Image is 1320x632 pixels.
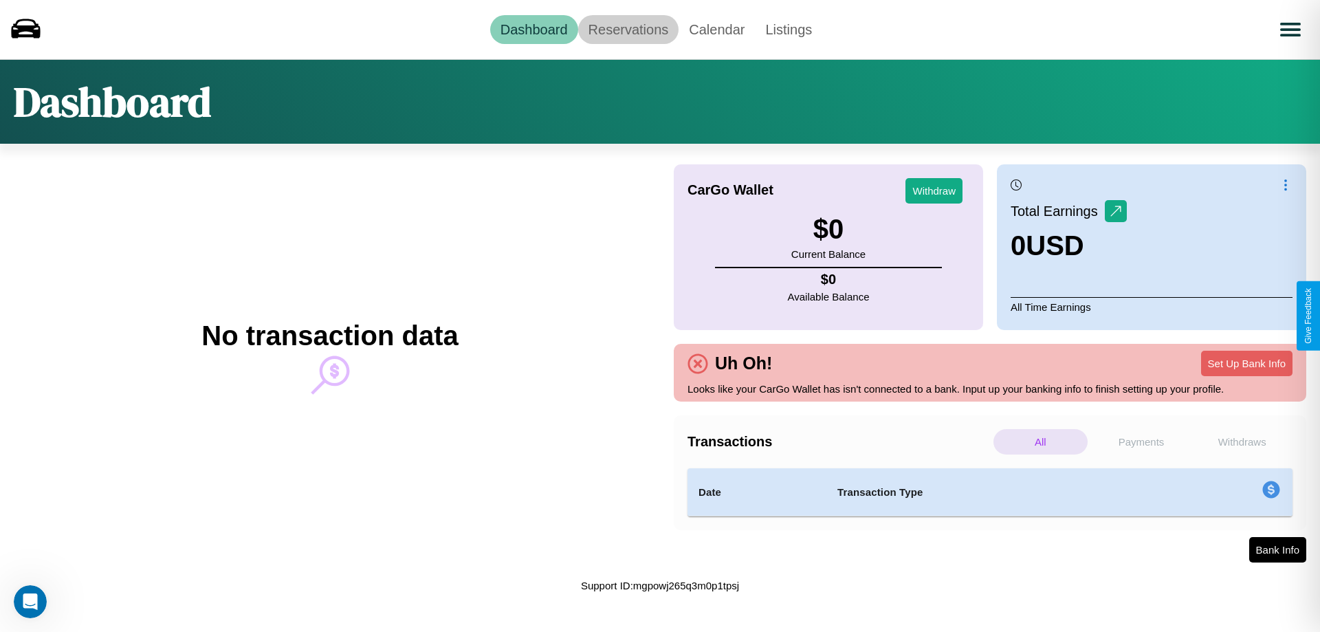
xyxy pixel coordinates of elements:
button: Withdraw [905,178,962,204]
button: Open menu [1271,10,1310,49]
h4: Date [698,484,815,501]
p: Available Balance [788,287,870,306]
p: Total Earnings [1011,199,1105,224]
p: All [993,429,1088,455]
h4: $ 0 [788,272,870,287]
div: Give Feedback [1303,288,1313,344]
table: simple table [687,468,1292,516]
h1: Dashboard [14,74,211,130]
p: Withdraws [1195,429,1289,455]
h4: Transaction Type [837,484,1149,501]
a: Reservations [578,15,679,44]
p: Support ID: mgpowj265q3m0p1tpsj [581,576,739,595]
h2: No transaction data [201,320,458,351]
h4: Transactions [687,434,990,450]
h4: Uh Oh! [708,353,779,373]
iframe: Intercom live chat [14,585,47,618]
p: All Time Earnings [1011,297,1292,316]
p: Looks like your CarGo Wallet has isn't connected to a bank. Input up your banking info to finish ... [687,380,1292,398]
h4: CarGo Wallet [687,182,773,198]
h3: $ 0 [791,214,866,245]
a: Calendar [679,15,755,44]
a: Listings [755,15,822,44]
p: Current Balance [791,245,866,263]
button: Set Up Bank Info [1201,351,1292,376]
a: Dashboard [490,15,578,44]
button: Bank Info [1249,537,1306,563]
p: Payments [1094,429,1189,455]
h3: 0 USD [1011,230,1127,261]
